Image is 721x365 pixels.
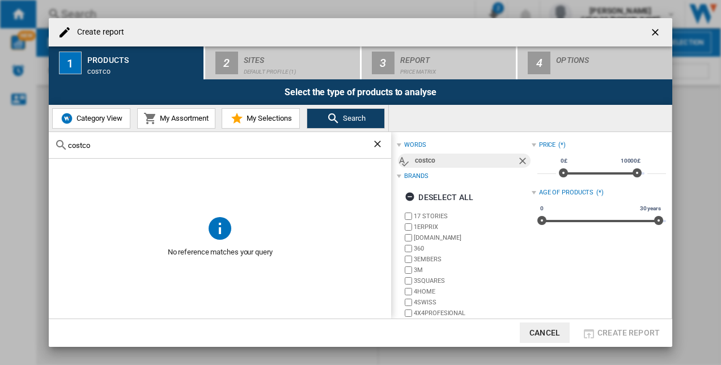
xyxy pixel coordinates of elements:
[414,277,531,285] label: 3SQUARES
[415,154,516,168] div: costco
[49,79,672,105] div: Select the type of products to analyse
[405,187,473,207] div: Deselect all
[414,266,531,274] label: 3M
[414,298,531,307] label: 4SWISS
[414,287,531,296] label: 4HOME
[49,18,672,347] md-dialog: Create report ...
[405,277,412,285] input: brand.name
[74,114,122,122] span: Category View
[307,108,385,129] button: Search
[650,27,663,40] ng-md-icon: getI18NText('BUTTONS.CLOSE_DIALOG')
[404,141,426,150] div: words
[405,245,412,252] input: brand.name
[405,288,412,295] input: brand.name
[68,141,372,150] input: Search Reference
[405,309,412,317] input: brand.name
[405,256,412,263] input: brand.name
[401,187,477,207] button: Deselect all
[49,46,205,79] button: 1 Products costco
[87,63,199,75] div: costco
[539,141,556,150] div: Price
[619,156,642,165] span: 10000£
[405,266,412,274] input: brand.name
[538,204,545,213] span: 0
[405,223,412,231] input: brand.name
[520,322,570,343] button: Cancel
[59,52,82,74] div: 1
[405,299,412,306] input: brand.name
[405,213,412,220] input: brand.name
[372,52,395,74] div: 3
[414,255,531,264] label: 3EMBERS
[362,46,518,79] button: 3 Report Price Matrix
[597,328,660,337] span: Create report
[372,138,385,152] ng-md-icon: Clear search
[414,212,531,220] label: 17 STORIES
[340,114,366,122] span: Search
[244,51,355,63] div: Sites
[71,27,124,38] h4: Create report
[414,309,531,317] label: 4X4PROFESIONAL
[559,156,569,165] span: 0£
[638,204,663,213] span: 30 years
[539,188,594,197] div: Age of products
[405,234,412,241] input: brand.name
[137,108,215,129] button: My Assortment
[222,108,300,129] button: My Selections
[205,46,361,79] button: 2 Sites Default profile (1)
[556,51,668,63] div: Options
[52,108,130,129] button: Category View
[518,46,672,79] button: 4 Options
[414,234,531,242] label: [DOMAIN_NAME]
[244,114,292,122] span: My Selections
[157,114,209,122] span: My Assortment
[400,63,512,75] div: Price Matrix
[517,155,531,169] ng-md-icon: Remove
[60,112,74,125] img: wiser-icon-blue.png
[215,52,238,74] div: 2
[87,51,199,63] div: Products
[528,52,550,74] div: 4
[404,172,428,181] div: Brands
[579,322,663,343] button: Create report
[49,241,391,263] span: No reference matches your query
[414,223,531,231] label: 1ERPRIX
[645,21,668,44] button: getI18NText('BUTTONS.CLOSE_DIALOG')
[400,51,512,63] div: Report
[414,244,531,253] label: 360
[244,63,355,75] div: Default profile (1)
